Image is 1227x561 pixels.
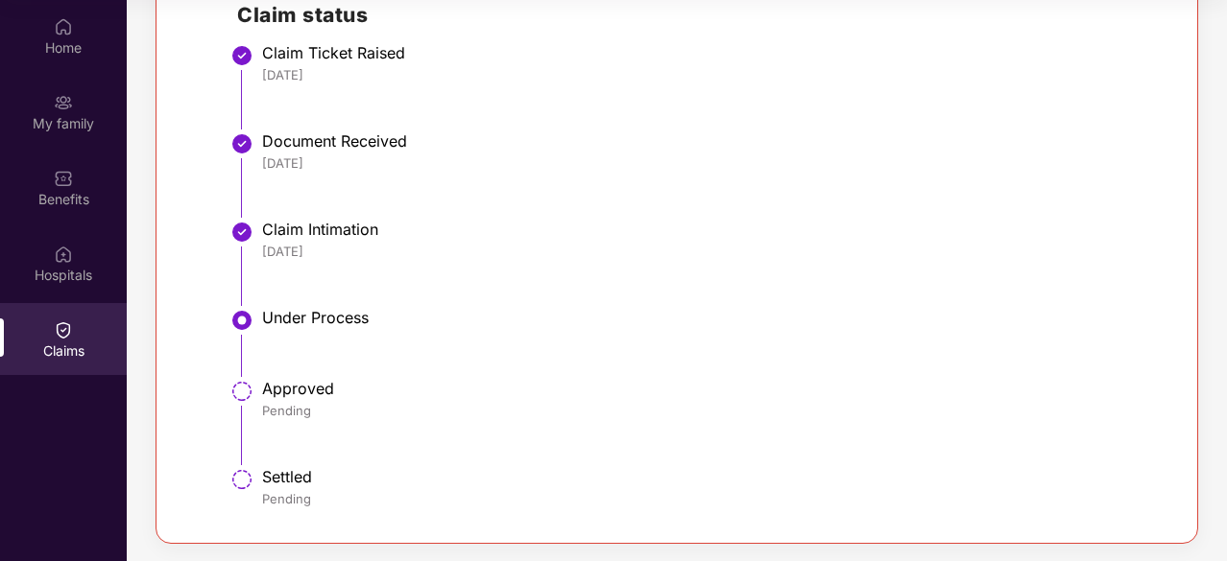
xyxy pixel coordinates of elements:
div: Document Received [262,131,1155,151]
div: Settled [262,467,1155,486]
img: svg+xml;base64,PHN2ZyBpZD0iU3RlcC1QZW5kaW5nLTMyeDMyIiB4bWxucz0iaHR0cDovL3d3dy53My5vcmcvMjAwMC9zdm... [230,468,253,491]
div: Pending [262,490,1155,507]
div: Under Process [262,308,1155,327]
div: [DATE] [262,243,1155,260]
img: svg+xml;base64,PHN2ZyB3aWR0aD0iMjAiIGhlaWdodD0iMjAiIHZpZXdCb3g9IjAgMCAyMCAyMCIgZmlsbD0ibm9uZSIgeG... [54,93,73,112]
img: svg+xml;base64,PHN2ZyBpZD0iQ2xhaW0iIHhtbG5zPSJodHRwOi8vd3d3LnczLm9yZy8yMDAwL3N2ZyIgd2lkdGg9IjIwIi... [54,320,73,339]
img: svg+xml;base64,PHN2ZyBpZD0iU3RlcC1Eb25lLTMyeDMyIiB4bWxucz0iaHR0cDovL3d3dy53My5vcmcvMjAwMC9zdmciIH... [230,132,253,155]
img: svg+xml;base64,PHN2ZyBpZD0iQmVuZWZpdHMiIHhtbG5zPSJodHRwOi8vd3d3LnczLm9yZy8yMDAwL3N2ZyIgd2lkdGg9Ij... [54,169,73,188]
img: svg+xml;base64,PHN2ZyBpZD0iU3RlcC1BY3RpdmUtMzJ4MzIiIHhtbG5zPSJodHRwOi8vd3d3LnczLm9yZy8yMDAwL3N2Zy... [230,309,253,332]
img: svg+xml;base64,PHN2ZyBpZD0iSG9zcGl0YWxzIiB4bWxucz0iaHR0cDovL3d3dy53My5vcmcvMjAwMC9zdmciIHdpZHRoPS... [54,245,73,264]
div: Approved [262,379,1155,398]
div: Pending [262,402,1155,419]
img: svg+xml;base64,PHN2ZyBpZD0iSG9tZSIgeG1sbnM9Imh0dHA6Ly93d3cudzMub3JnLzIwMDAvc3ZnIiB3aWR0aD0iMjAiIG... [54,17,73,36]
img: svg+xml;base64,PHN2ZyBpZD0iU3RlcC1QZW5kaW5nLTMyeDMyIiB4bWxucz0iaHR0cDovL3d3dy53My5vcmcvMjAwMC9zdm... [230,380,253,403]
img: svg+xml;base64,PHN2ZyBpZD0iU3RlcC1Eb25lLTMyeDMyIiB4bWxucz0iaHR0cDovL3d3dy53My5vcmcvMjAwMC9zdmciIH... [230,44,253,67]
img: svg+xml;base64,PHN2ZyBpZD0iU3RlcC1Eb25lLTMyeDMyIiB4bWxucz0iaHR0cDovL3d3dy53My5vcmcvMjAwMC9zdmciIH... [230,221,253,244]
div: Claim Intimation [262,220,1155,239]
div: [DATE] [262,154,1155,172]
div: [DATE] [262,66,1155,83]
div: Claim Ticket Raised [262,43,1155,62]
